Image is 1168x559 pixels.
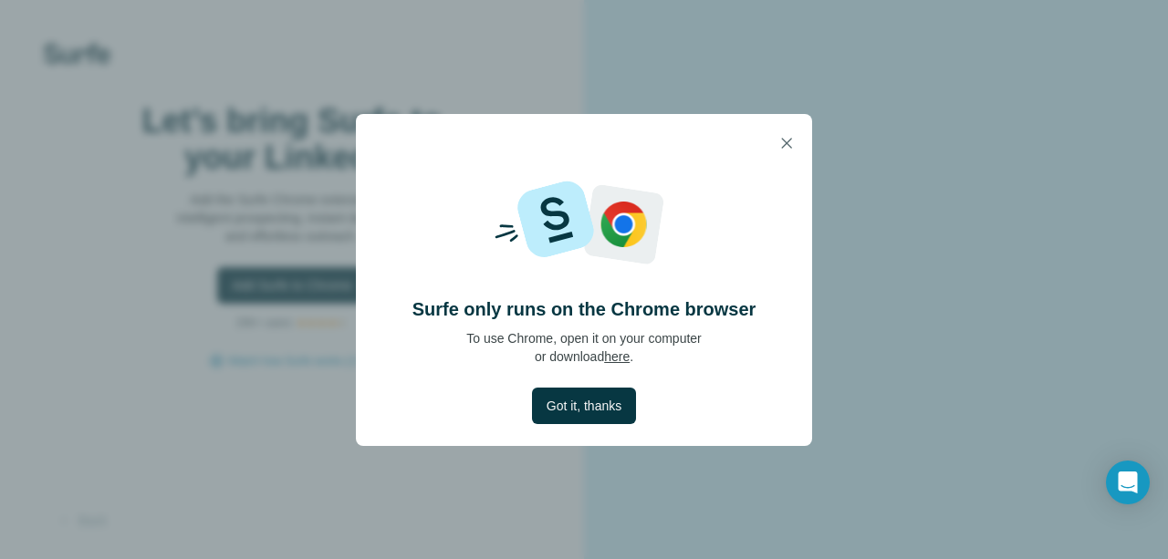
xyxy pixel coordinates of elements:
[466,329,702,366] p: To use Chrome, open it on your computer or download .
[1106,461,1150,504] div: Open Intercom Messenger
[547,397,621,415] span: Got it, thanks
[468,172,700,274] img: Surfe and Google logos
[532,388,636,424] button: Got it, thanks
[412,296,756,322] h4: Surfe only runs on the Chrome browser
[604,349,630,364] a: here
